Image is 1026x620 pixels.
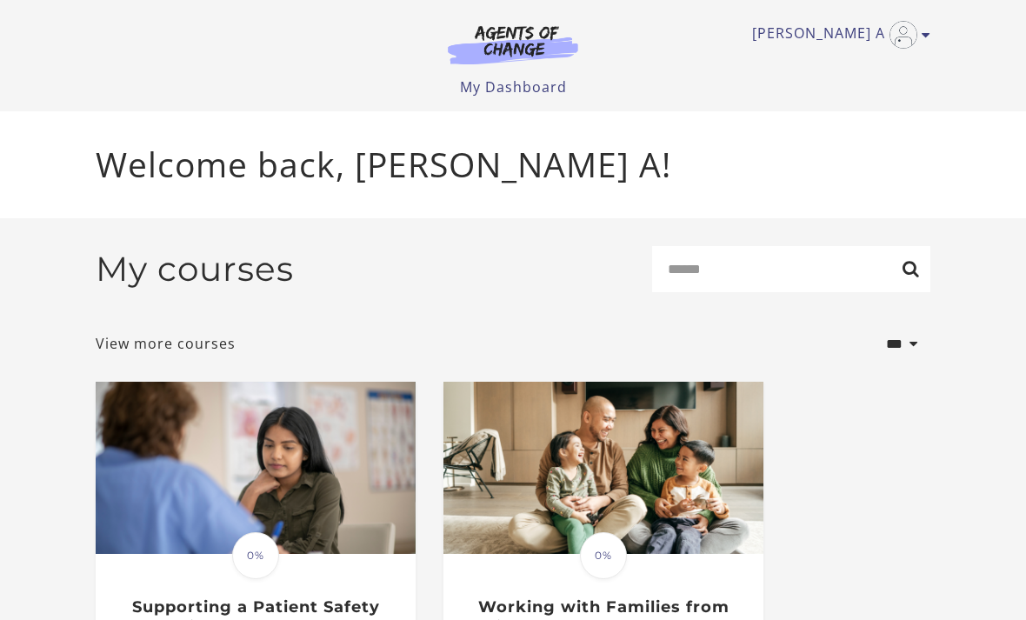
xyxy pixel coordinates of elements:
span: 0% [232,532,279,579]
span: 0% [580,532,627,579]
img: Agents of Change Logo [430,24,596,64]
a: My Dashboard [460,77,567,97]
p: Welcome back, [PERSON_NAME] A! [96,139,930,190]
a: View more courses [96,333,236,354]
h2: My courses [96,249,294,290]
a: Toggle menu [752,21,922,49]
